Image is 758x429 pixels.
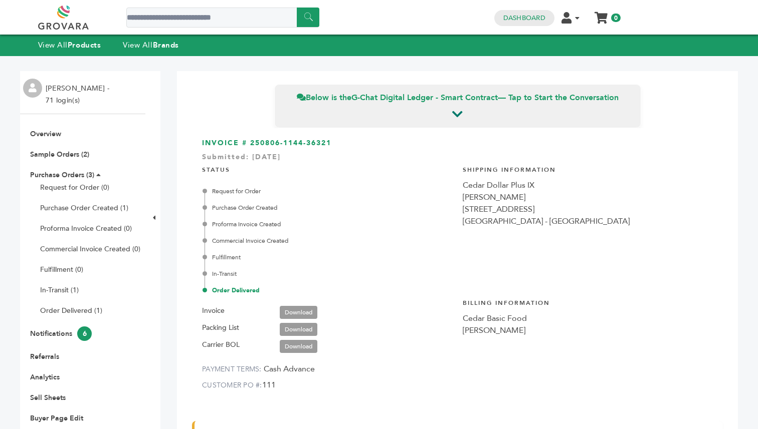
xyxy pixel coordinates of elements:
span: 111 [262,379,276,390]
strong: G-Chat Digital Ledger - Smart Contract [351,92,498,103]
div: In-Transit [205,269,453,278]
label: Packing List [202,322,239,334]
label: PAYMENT TERMS: [202,364,262,374]
div: [PERSON_NAME] [463,191,713,203]
a: View AllBrands [123,40,179,50]
a: Notifications6 [30,329,92,338]
div: [GEOGRAPHIC_DATA] - [GEOGRAPHIC_DATA] [463,215,713,227]
input: Search a product or brand... [126,8,319,28]
div: Fulfillment [205,253,453,262]
a: Purchase Order Created (1) [40,203,128,213]
a: Request for Order (0) [40,183,109,192]
strong: Products [68,40,101,50]
a: View AllProducts [38,40,101,50]
label: CUSTOMER PO #: [202,380,262,390]
img: profile.png [23,79,42,98]
label: Carrier BOL [202,339,240,351]
a: Order Delivered (1) [40,306,102,315]
a: My Cart [595,9,607,20]
a: Purchase Orders (3) [30,170,94,180]
li: [PERSON_NAME] - 71 login(s) [46,83,112,107]
strong: Brands [153,40,179,50]
a: Referrals [30,352,59,361]
span: Below is the — Tap to Start the Conversation [297,92,619,103]
a: Fulfillment (0) [40,265,83,274]
span: Cash Advance [264,363,315,374]
div: Commercial Invoice Created [205,236,453,245]
div: Cedar Dollar Plus IX [463,179,713,191]
a: Sell Sheets [30,393,66,402]
h4: Billing Information [463,291,713,312]
a: Sample Orders (2) [30,150,89,159]
a: Commercial Invoice Created (0) [40,244,140,254]
a: Proforma Invoice Created (0) [40,224,132,233]
span: 6 [77,326,92,341]
div: Order Delivered [205,286,453,295]
h3: INVOICE # 250806-1144-36321 [202,138,713,148]
div: Purchase Order Created [205,203,453,212]
div: [PERSON_NAME] [463,324,713,336]
div: Request for Order [205,187,453,196]
h4: Shipping Information [463,158,713,179]
a: Overview [30,129,61,139]
a: Download [280,340,317,353]
div: [STREET_ADDRESS] [463,203,713,215]
a: In-Transit (1) [40,285,79,295]
div: Proforma Invoice Created [205,220,453,229]
a: Analytics [30,372,60,382]
label: Invoice [202,305,225,317]
a: Dashboard [503,14,545,23]
div: Cedar Basic Food [463,312,713,324]
h4: STATUS [202,158,453,179]
div: Submitted: [DATE] [202,152,713,167]
a: Download [280,323,317,336]
a: Buyer Page Edit [30,413,83,423]
a: Download [280,306,317,319]
span: 0 [611,14,621,22]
